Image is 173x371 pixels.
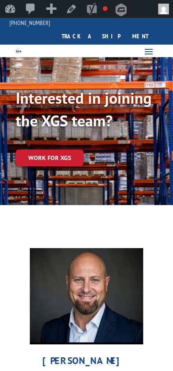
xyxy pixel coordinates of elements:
[56,28,154,45] a: track a shipment
[9,19,50,27] a: [PHONE_NUMBER]
[16,111,157,134] h1: the XGS team?
[103,6,107,11] div: Focus keyphrase not set
[42,356,131,369] h1: [PERSON_NAME]
[16,149,84,166] a: Work for XGS
[16,88,157,111] h1: Interested in joining
[30,248,143,344] img: jacob-ward-headshot-e1754509779355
